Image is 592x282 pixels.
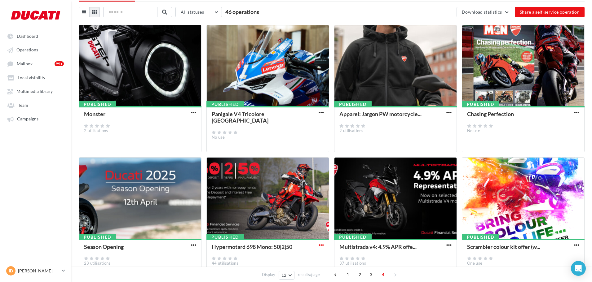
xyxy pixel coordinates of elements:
[17,33,38,39] span: Dashboard
[339,243,417,250] div: Multistrada v4: 4.9% APR offe...
[16,47,38,53] span: Operations
[467,243,540,250] div: Scrambler colour kit offer (w...
[206,101,244,108] div: Published
[4,85,68,97] a: Multimedia library
[515,7,585,17] button: Share a self-service operation
[298,272,320,278] span: results/page
[334,234,372,241] div: Published
[79,234,116,241] div: Published
[467,261,482,266] span: One use
[18,268,59,274] p: [PERSON_NAME]
[571,261,586,276] div: Open Intercom Messenger
[84,111,105,117] div: Monster
[17,61,33,66] span: Mailbox
[339,128,364,133] span: 2 utilisations
[9,268,13,274] span: ID
[4,44,68,55] a: Operations
[462,101,499,108] div: Published
[18,102,28,108] span: Team
[5,265,66,277] a: ID [PERSON_NAME]
[206,234,244,241] div: Published
[4,99,68,111] a: Team
[212,243,292,250] div: Hypermotard 698 Mono: 50|2|50
[462,234,499,241] div: Published
[467,128,480,133] span: No use
[84,128,108,133] span: 2 utilisations
[4,30,68,41] a: Dashboard
[378,270,388,280] span: 4
[4,113,68,124] a: Campaigns
[339,261,366,266] span: 37 utilisations
[366,270,376,280] span: 3
[279,271,294,280] button: 12
[212,111,268,124] div: Panigale V4 Tricolore [GEOGRAPHIC_DATA]
[181,9,204,15] span: All statuses
[334,101,372,108] div: Published
[281,273,287,278] span: 12
[79,101,116,108] div: Published
[16,89,53,94] span: Multimedia library
[4,58,68,69] a: Mailbox 99+
[17,116,38,122] span: Campaigns
[457,7,512,17] button: Download statistics
[84,261,111,266] span: 23 utilisations
[4,72,68,83] a: Local visibility
[262,272,275,278] span: Display
[225,8,259,15] span: 46 operations
[18,75,45,80] span: Local visibility
[212,261,238,266] span: 44 utilisations
[355,270,365,280] span: 2
[339,111,422,117] div: Apparel: Jargon PW motorcycle...
[175,7,222,17] button: All statuses
[212,135,225,140] span: No use
[84,243,124,250] div: Season Opening
[343,270,353,280] span: 1
[462,9,502,15] span: Download statistics
[467,111,514,117] div: Chasing Perfection
[55,61,64,66] div: 99+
